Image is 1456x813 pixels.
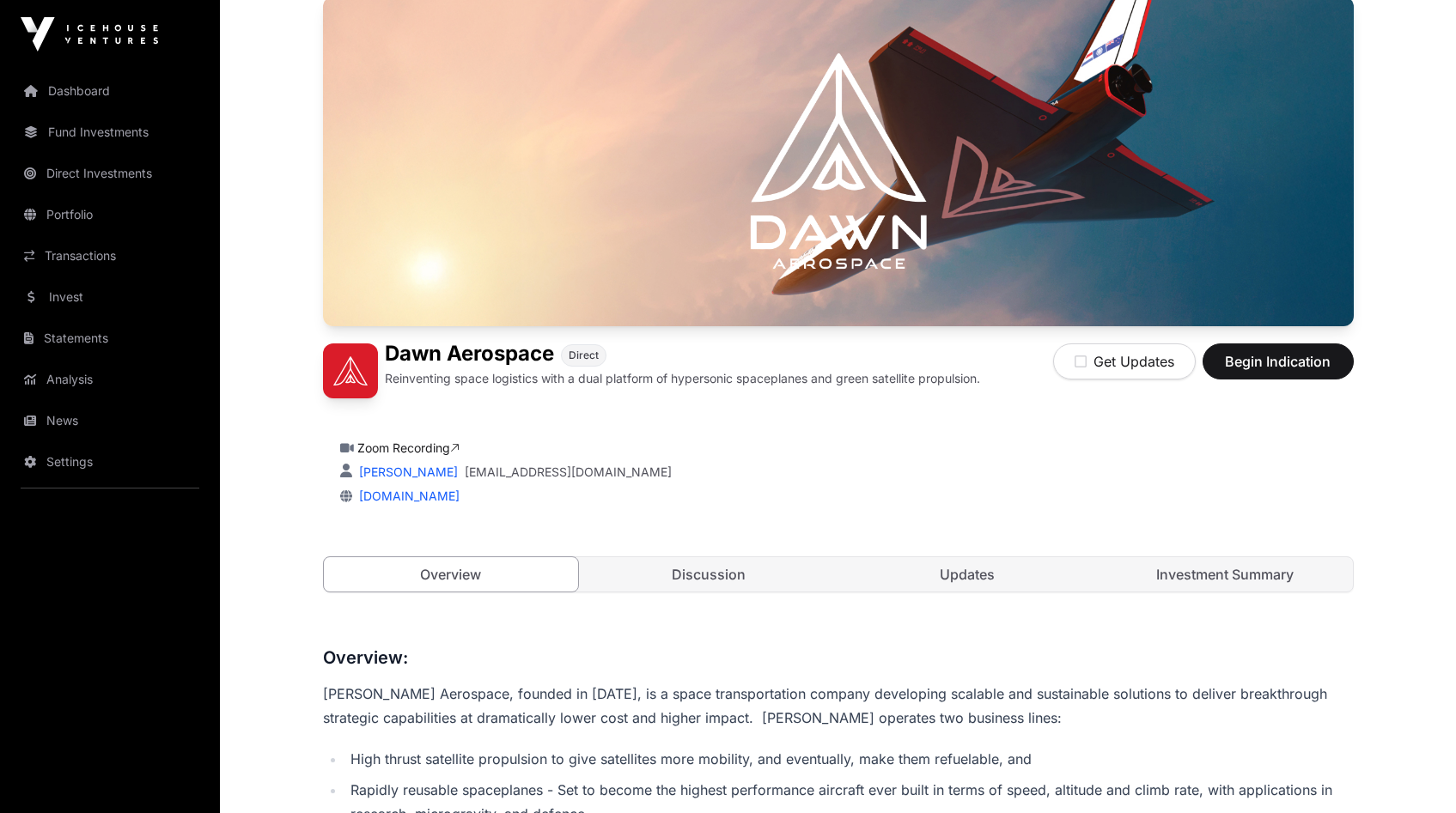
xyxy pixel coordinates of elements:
[14,72,206,110] a: Dashboard
[14,237,206,275] a: Transactions
[14,113,206,151] a: Fund Investments
[1098,557,1353,592] a: Investment Summary
[1203,361,1354,378] a: Begin Indication
[352,488,460,503] a: [DOMAIN_NAME]
[345,747,1354,771] li: High thrust satellite propulsion to give satellites more mobility, and eventually, make them refu...
[385,343,554,367] h1: Dawn Aerospace
[21,17,158,52] img: Icehouse Ventures Logo
[357,440,460,455] a: Zoom Recording
[14,278,206,316] a: Invest
[582,557,837,592] a: Discussion
[14,319,206,357] a: Statements
[385,370,980,387] p: Reinventing space logistics with a dual platform of hypersonic spaceplanes and green satellite pr...
[323,682,1354,730] p: [PERSON_NAME] Aerospace, founded in [DATE], is a space transportation company developing scalable...
[14,155,206,192] a: Direct Investments
[1203,343,1354,379] button: Begin Indication
[324,557,1353,592] nav: Tabs
[323,644,1354,671] h3: Overview:
[1370,731,1456,813] iframe: Chat Widget
[569,349,599,362] span: Direct
[14,443,206,481] a: Settings
[323,343,378,398] img: Dawn Aerospace
[14,196,206,234] a: Portfolio
[465,464,672,481] a: [EMAIL_ADDRESS][DOMAIN_NAME]
[323,556,580,592] a: Overview
[356,464,458,479] a: [PERSON_NAME]
[1224,351,1332,372] span: Begin Indication
[840,557,1095,592] a: Updates
[1053,343,1196,379] button: Get Updates
[14,361,206,398] a: Analysis
[14,402,206,440] a: News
